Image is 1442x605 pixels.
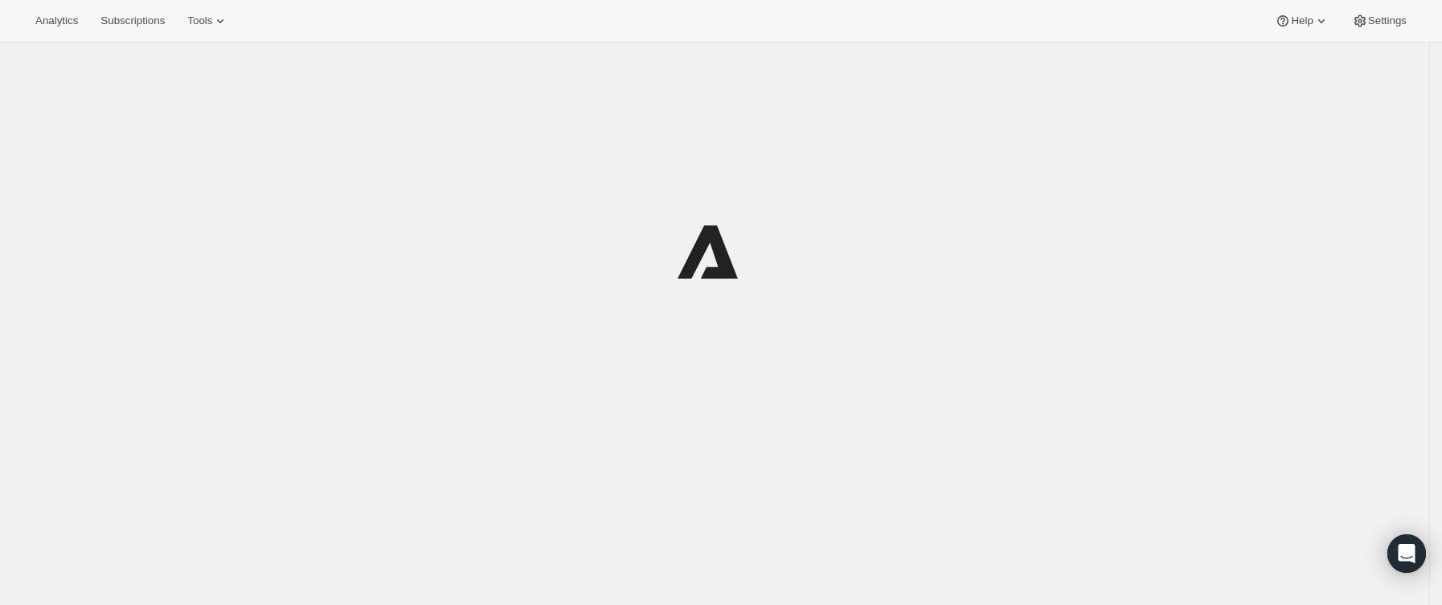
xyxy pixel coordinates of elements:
[1368,14,1407,27] span: Settings
[1342,10,1416,32] button: Settings
[35,14,78,27] span: Analytics
[100,14,165,27] span: Subscriptions
[26,10,88,32] button: Analytics
[1265,10,1338,32] button: Help
[178,10,238,32] button: Tools
[91,10,174,32] button: Subscriptions
[1291,14,1313,27] span: Help
[1387,534,1426,573] div: Open Intercom Messenger
[187,14,212,27] span: Tools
